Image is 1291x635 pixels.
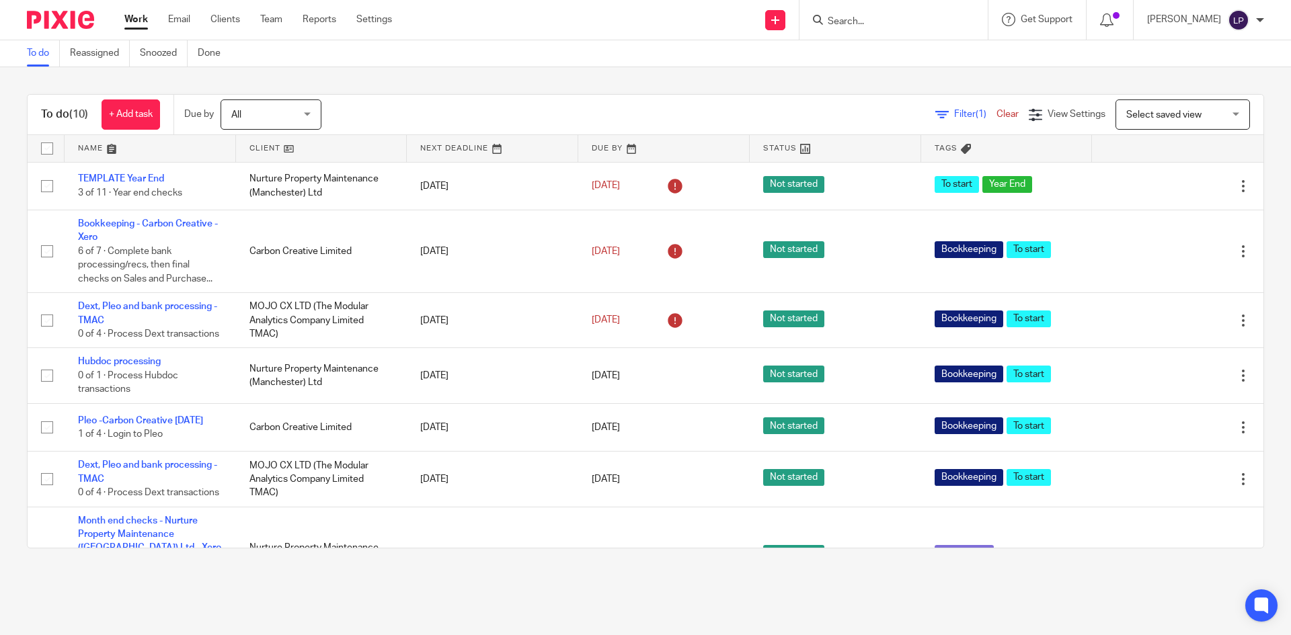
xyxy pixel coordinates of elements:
[236,210,407,292] td: Carbon Creative Limited
[356,13,392,26] a: Settings
[935,241,1003,258] span: Bookkeeping
[935,417,1003,434] span: Bookkeeping
[78,329,219,339] span: 0 of 4 · Process Dext transactions
[826,16,947,28] input: Search
[27,40,60,67] a: To do
[407,293,578,348] td: [DATE]
[1228,9,1249,31] img: svg%3E
[78,188,182,198] span: 3 of 11 · Year end checks
[763,469,824,486] span: Not started
[78,357,161,366] a: Hubdoc processing
[198,40,231,67] a: Done
[935,144,957,152] span: Tags
[982,176,1032,193] span: Year End
[996,110,1019,119] a: Clear
[78,488,219,497] span: 0 of 4 · Process Dext transactions
[935,366,1003,382] span: Bookkeeping
[236,403,407,451] td: Carbon Creative Limited
[407,452,578,507] td: [DATE]
[41,108,88,122] h1: To do
[70,40,130,67] a: Reassigned
[592,247,620,256] span: [DATE]
[69,109,88,120] span: (10)
[592,423,620,432] span: [DATE]
[78,219,218,242] a: Bookkeeping - Carbon Creative - Xero
[124,13,148,26] a: Work
[78,247,212,284] span: 6 of 7 · Complete bank processing/recs, then final checks on Sales and Purchase...
[78,302,217,325] a: Dext, Pleo and bank processing - TMAC
[236,162,407,210] td: Nurture Property Maintenance (Manchester) Ltd
[1007,241,1051,258] span: To start
[1007,366,1051,382] span: To start
[260,13,282,26] a: Team
[236,507,407,603] td: Nurture Property Maintenance (Manchester) Ltd
[210,13,240,26] a: Clients
[935,310,1003,327] span: Bookkeeping
[763,366,824,382] span: Not started
[763,545,824,562] span: Not started
[303,13,336,26] a: Reports
[407,348,578,403] td: [DATE]
[1048,110,1105,119] span: View Settings
[407,403,578,451] td: [DATE]
[236,452,407,507] td: MOJO CX LTD (The Modular Analytics Company Limited TMAC)
[763,417,824,434] span: Not started
[976,110,986,119] span: (1)
[935,469,1003,486] span: Bookkeeping
[78,371,178,394] span: 0 of 1 · Process Hubdoc transactions
[78,174,164,183] a: TEMPLATE Year End
[1007,469,1051,486] span: To start
[935,545,994,562] span: Month end
[78,429,163,439] span: 1 of 4 · Login to Pleo
[1007,310,1051,327] span: To start
[592,181,620,191] span: [DATE]
[407,210,578,292] td: [DATE]
[1147,13,1221,26] p: [PERSON_NAME]
[763,241,824,258] span: Not started
[763,176,824,193] span: Not started
[592,316,620,325] span: [DATE]
[763,310,824,327] span: Not started
[1021,15,1072,24] span: Get Support
[935,176,979,193] span: To start
[27,11,94,29] img: Pixie
[236,348,407,403] td: Nurture Property Maintenance (Manchester) Ltd
[102,99,160,130] a: + Add task
[78,460,217,483] a: Dext, Pleo and bank processing - TMAC
[407,162,578,210] td: [DATE]
[954,110,996,119] span: Filter
[140,40,188,67] a: Snoozed
[231,110,241,120] span: All
[1007,417,1051,434] span: To start
[236,293,407,348] td: MOJO CX LTD (The Modular Analytics Company Limited TMAC)
[592,474,620,484] span: [DATE]
[407,507,578,603] td: [DATE]
[78,416,203,425] a: Pleo -Carbon Creative [DATE]
[592,371,620,380] span: [DATE]
[78,516,221,566] a: Month end checks - Nurture Property Maintenance ([GEOGRAPHIC_DATA]) Ltd - Xero - [DATE]
[168,13,190,26] a: Email
[184,108,214,121] p: Due by
[1126,110,1202,120] span: Select saved view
